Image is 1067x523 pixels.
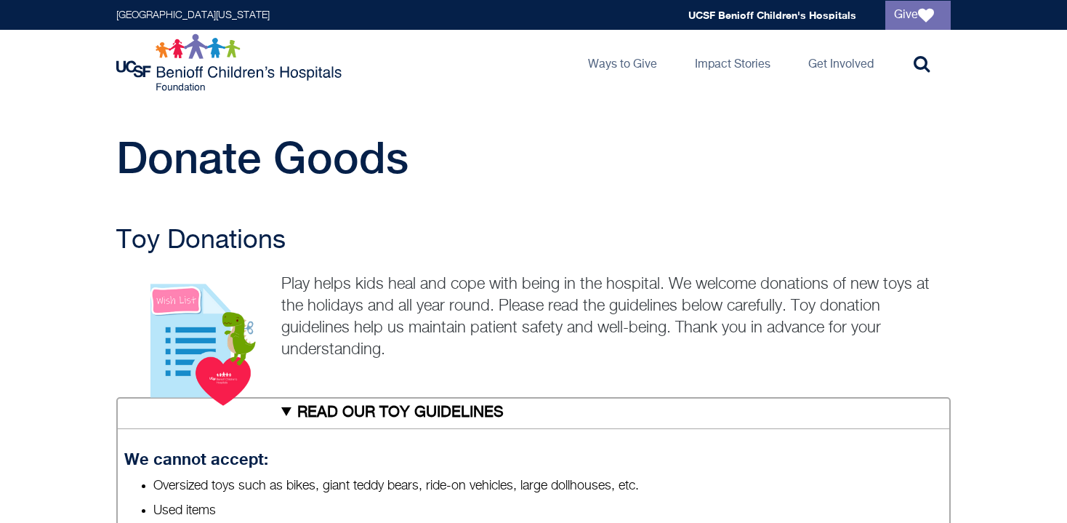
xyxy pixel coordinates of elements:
p: Play helps kids heal and cope with being in the hospital. We welcome donations of new toys at the... [116,274,951,361]
summary: READ OUR TOY GUIDELINES [116,397,951,429]
a: Ways to Give [576,30,669,95]
a: UCSF Benioff Children's Hospitals [688,9,856,21]
span: Donate Goods [116,132,408,183]
li: Oversized toys such as bikes, giant teddy bears, ride-on vehicles, large dollhouses, etc. [153,477,943,495]
img: View our wish lists [116,268,274,407]
img: Logo for UCSF Benioff Children's Hospitals Foundation [116,33,345,92]
h2: Toy Donations [116,226,951,255]
a: [GEOGRAPHIC_DATA][US_STATE] [116,10,270,20]
strong: We cannot accept: [124,450,268,468]
a: Give [885,1,951,30]
a: Impact Stories [683,30,782,95]
li: Used items [153,502,943,520]
a: Get Involved [797,30,885,95]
